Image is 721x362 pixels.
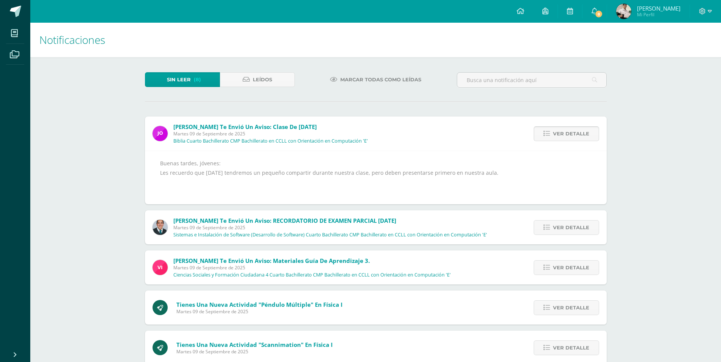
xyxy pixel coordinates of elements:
a: Leídos [220,72,295,87]
span: (8) [194,73,201,87]
span: Ver detalle [553,261,589,275]
span: Mi Perfil [637,11,681,18]
span: Martes 09 de Septiembre de 2025 [176,348,333,355]
input: Busca una notificación aquí [457,73,606,87]
span: [PERSON_NAME] [637,5,681,12]
span: Marcar todas como leídas [340,73,421,87]
span: Tienes una nueva actividad "Péndulo múltiple" En Física I [176,301,343,308]
span: [PERSON_NAME] te envió un aviso: Clase de [DATE] [173,123,317,131]
span: [PERSON_NAME] te envió un aviso: RECORDATORIO DE EXAMEN PARCIAL [DATE] [173,217,396,224]
span: [PERSON_NAME] te envió un aviso: Materiales Guía de aprendizaje 3. [173,257,370,264]
a: Marcar todas como leídas [321,72,431,87]
p: Sistemas e Instalación de Software (Desarrollo de Software) Cuarto Bachillerato CMP Bachillerato ... [173,232,487,238]
span: 8 [595,10,603,18]
img: 2306758994b507d40baaa54be1d4aa7e.png [153,220,168,235]
span: Ver detalle [553,301,589,315]
span: Sin leer [167,73,191,87]
img: 6614adf7432e56e5c9e182f11abb21f1.png [153,126,168,141]
span: Ver detalle [553,221,589,235]
span: Martes 09 de Septiembre de 2025 [176,308,343,315]
span: Ver detalle [553,127,589,141]
p: Biblia Cuarto Bachillerato CMP Bachillerato en CCLL con Orientación en Computación 'E' [173,138,368,144]
img: bd6d0aa147d20350c4821b7c643124fa.png [153,260,168,275]
span: Martes 09 de Septiembre de 2025 [173,264,451,271]
span: Leídos [253,73,272,87]
span: Martes 09 de Septiembre de 2025 [173,131,368,137]
img: e7ba52ea921276b305ed1a43d236616f.png [616,4,631,19]
div: Buenas tardes, jóvenes: Les recuerdo que [DATE] tendremos un pequeño compartir durante nuestra cl... [160,158,592,197]
p: Ciencias Sociales y Formación Ciudadana 4 Cuarto Bachillerato CMP Bachillerato en CCLL con Orient... [173,272,451,278]
span: Tienes una nueva actividad "Scannimation" En Física I [176,341,333,348]
span: Notificaciones [39,33,105,47]
a: Sin leer(8) [145,72,220,87]
span: Martes 09 de Septiembre de 2025 [173,224,487,231]
span: Ver detalle [553,341,589,355]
